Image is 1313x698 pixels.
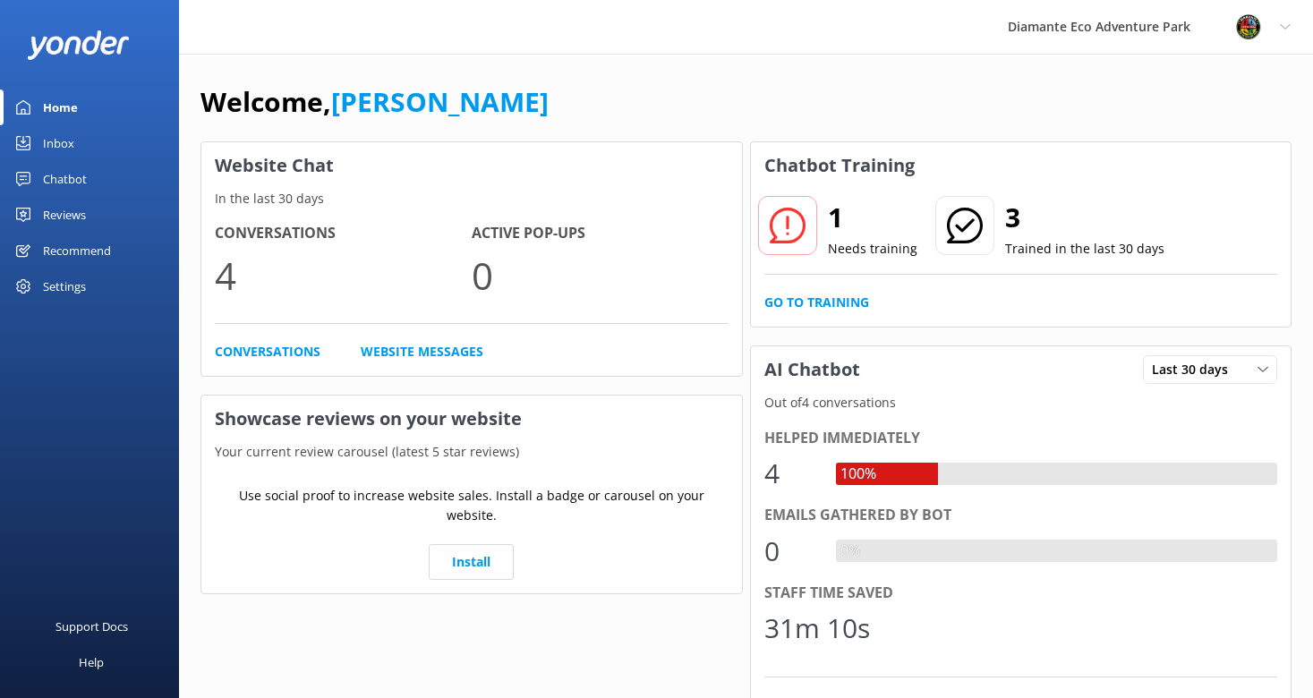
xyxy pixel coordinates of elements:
[43,233,111,268] div: Recommend
[201,189,742,209] p: In the last 30 days
[764,504,1278,527] div: Emails gathered by bot
[201,396,742,442] h3: Showcase reviews on your website
[215,342,320,362] a: Conversations
[43,89,78,125] div: Home
[1005,239,1164,259] p: Trained in the last 30 days
[215,222,472,245] h4: Conversations
[331,83,549,120] a: [PERSON_NAME]
[1235,13,1262,40] img: 831-1756915225.png
[215,486,729,526] p: Use social proof to increase website sales. Install a badge or carousel on your website.
[751,346,874,393] h3: AI Chatbot
[751,393,1292,413] p: Out of 4 conversations
[200,81,549,123] h1: Welcome,
[828,196,917,239] h2: 1
[836,463,881,486] div: 100%
[764,530,818,573] div: 0
[764,582,1278,605] div: Staff time saved
[429,544,514,580] a: Install
[764,293,869,312] a: Go to Training
[43,125,74,161] div: Inbox
[764,452,818,495] div: 4
[201,142,742,189] h3: Website Chat
[201,442,742,462] p: Your current review carousel (latest 5 star reviews)
[55,609,128,644] div: Support Docs
[1005,196,1164,239] h2: 3
[751,142,928,189] h3: Chatbot Training
[43,161,87,197] div: Chatbot
[43,268,86,304] div: Settings
[764,607,870,650] div: 31m 10s
[836,540,865,563] div: 0%
[764,427,1278,450] div: Helped immediately
[215,245,472,305] p: 4
[43,197,86,233] div: Reviews
[472,222,729,245] h4: Active Pop-ups
[361,342,483,362] a: Website Messages
[79,644,104,680] div: Help
[828,239,917,259] p: Needs training
[1152,360,1239,379] span: Last 30 days
[472,245,729,305] p: 0
[27,30,130,60] img: yonder-white-logo.png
